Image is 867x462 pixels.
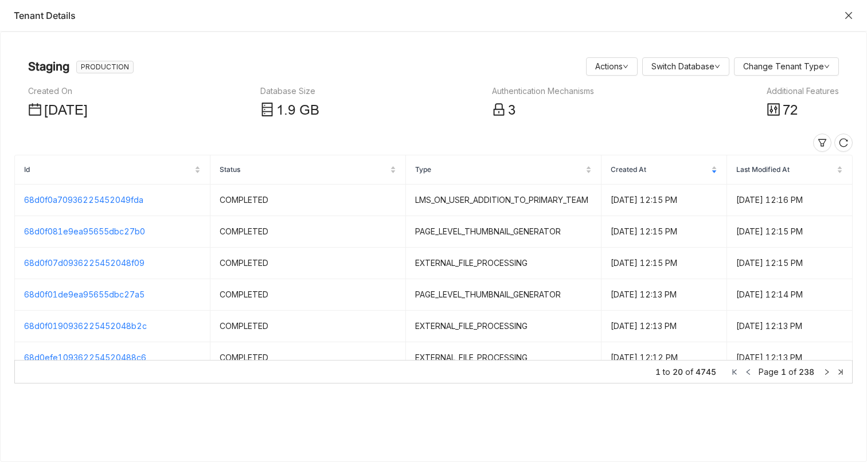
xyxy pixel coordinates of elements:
[602,248,727,279] td: [DATE] 12:15 PM
[28,85,88,97] div: Created On
[602,342,727,374] td: [DATE] 12:12 PM
[276,103,284,118] span: 1
[799,367,814,377] span: 238
[210,279,406,311] td: COMPLETED
[595,61,628,71] a: Actions
[642,57,729,76] button: Switch Database
[24,353,146,362] a: 68d0efe109362254520488c6
[406,248,602,279] td: EXTERNAL_FILE_PROCESSING
[210,185,406,216] td: COMPLETED
[727,185,853,216] td: [DATE] 12:16 PM
[685,366,693,378] span: of
[586,57,638,76] button: Actions
[602,279,727,311] td: [DATE] 12:13 PM
[508,103,515,118] span: 3
[210,248,406,279] td: COMPLETED
[492,85,594,97] div: Authentication Mechanisms
[24,258,144,268] a: 68d0f07d0936225452048f09
[788,367,796,377] span: of
[727,279,853,311] td: [DATE] 12:14 PM
[406,342,602,374] td: EXTERNAL_FILE_PROCESSING
[781,367,786,377] span: 1
[76,61,134,73] nz-tag: PRODUCTION
[727,342,853,374] td: [DATE] 12:13 PM
[673,366,683,378] span: 20
[260,85,319,97] div: Database Size
[767,85,839,97] div: Additional Features
[663,366,670,378] span: to
[602,185,727,216] td: [DATE] 12:15 PM
[783,103,798,118] span: 72
[14,9,838,22] div: Tenant Details
[406,216,602,248] td: PAGE_LEVEL_THUMBNAIL_GENERATOR
[406,279,602,311] td: PAGE_LEVEL_THUMBNAIL_GENERATOR
[727,311,853,342] td: [DATE] 12:13 PM
[24,321,147,331] a: 68d0f0190936225452048b2c
[734,57,839,76] button: Change Tenant Type
[406,311,602,342] td: EXTERNAL_FILE_PROCESSING
[602,216,727,248] td: [DATE] 12:15 PM
[727,216,853,248] td: [DATE] 12:15 PM
[24,289,144,299] a: 68d0f01de9ea95655dbc27a5
[651,61,720,71] a: Switch Database
[844,11,853,20] button: Close
[655,366,661,378] span: 1
[602,311,727,342] td: [DATE] 12:13 PM
[759,367,779,377] span: Page
[24,195,143,205] a: 68d0f0a70936225452049fda
[210,216,406,248] td: COMPLETED
[210,342,406,374] td: COMPLETED
[24,226,145,236] a: 68d0f081e9ea95655dbc27b0
[696,366,716,378] span: 4745
[28,57,69,76] nz-page-header-title: Staging
[284,103,319,118] span: .9 GB
[44,103,88,118] span: [DATE]
[727,248,853,279] td: [DATE] 12:15 PM
[406,185,602,216] td: LMS_ON_USER_ADDITION_TO_PRIMARY_TEAM
[743,61,830,71] a: Change Tenant Type
[210,311,406,342] td: COMPLETED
